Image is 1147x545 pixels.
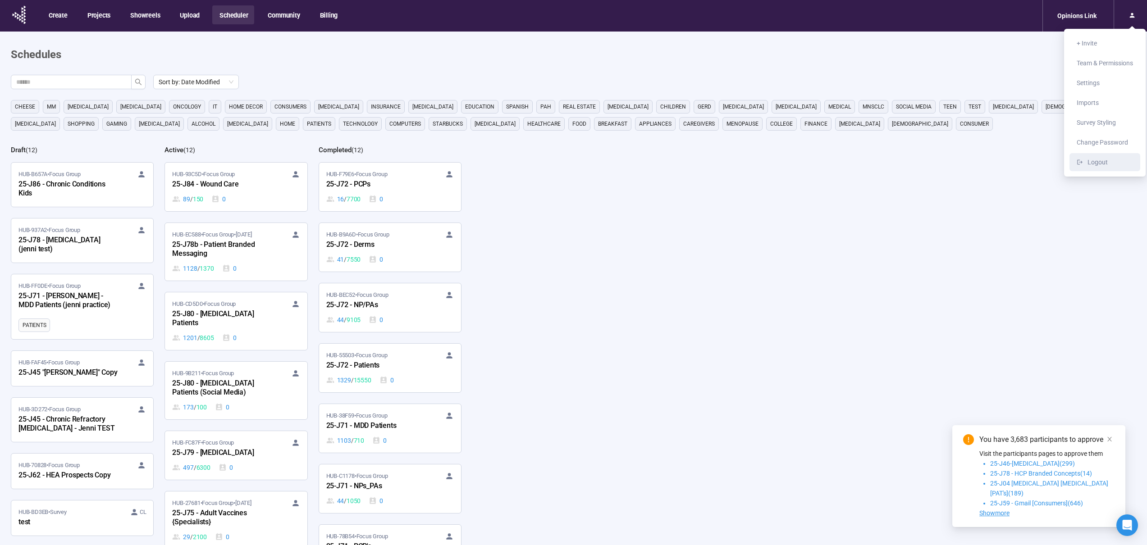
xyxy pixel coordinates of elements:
[172,179,271,191] div: 25-J84 - Wound Care
[1077,79,1100,86] span: Settings
[200,333,214,343] span: 8605
[1116,514,1138,536] div: Open Intercom Messenger
[960,119,989,128] span: consumer
[1077,99,1099,106] span: Imports
[943,102,957,111] span: Teen
[326,170,388,179] span: HUB-F79E6 • Focus Group
[804,119,827,128] span: finance
[165,431,307,480] a: HUB-FC87F•Focus Group25-J79 - [MEDICAL_DATA]497 / 63000
[18,367,118,379] div: 25-J45 "[PERSON_NAME]" Copy
[1106,436,1113,442] span: close
[123,5,166,24] button: Showreels
[326,420,425,432] div: 25-J71 - MDD Patients
[11,454,153,489] a: HUB-70828•Focus Group25-J62 - HEA Prospects Copy
[172,447,271,459] div: 25-J79 - [MEDICAL_DATA]
[326,254,361,264] div: 41
[608,102,649,111] span: [MEDICAL_DATA]
[18,358,80,367] span: HUB-FAF45 • Focus Group
[172,369,234,378] span: HUB-9B211 • Focus Group
[326,230,389,239] span: HUB-B9A6D • Focus Group
[369,254,383,264] div: 0
[131,75,146,89] button: search
[326,496,361,506] div: 44
[351,436,354,445] span: /
[326,291,388,300] span: HUB-BEC52 • Focus Group
[222,333,237,343] div: 0
[172,263,214,273] div: 1128
[326,194,361,204] div: 16
[993,102,1034,111] span: [MEDICAL_DATA]
[347,496,361,506] span: 1050
[319,223,461,272] a: HUB-B9A6D•Focus Group25-J72 - Derms41 / 75500
[172,532,207,542] div: 29
[319,146,352,154] h2: Completed
[319,344,461,392] a: HUB-55503•Focus Group25-J72 - Patients1329 / 155500
[196,463,210,472] span: 6300
[326,239,425,251] div: 25-J72 - Derms
[172,402,207,412] div: 173
[222,263,237,273] div: 0
[18,170,81,179] span: HUB-B657A • Focus Group
[326,532,388,541] span: HUB-78B54 • Focus Group
[698,102,711,111] span: GERD
[863,102,884,111] span: mnsclc
[1077,59,1133,67] span: Team & Permissions
[326,300,425,311] div: 25-J72 - NP/PAs
[319,163,461,211] a: HUB-F79E6•Focus Group25-J72 - PCPs16 / 77000
[172,438,234,447] span: HUB-FC87F • Focus Group
[319,283,461,332] a: HUB-BEC52•Focus Group25-J72 - NP/PAs44 / 91050
[727,119,759,128] span: menopause
[369,315,383,325] div: 0
[963,434,974,445] span: exclamation-circle
[190,194,193,204] span: /
[344,496,347,506] span: /
[165,292,307,350] a: HUB-CD5D0•Focus Group25-J80 - [MEDICAL_DATA] Patients1201 / 86050
[379,375,394,385] div: 0
[235,500,251,506] time: [DATE]
[969,102,981,111] span: Test
[194,402,196,412] span: /
[120,102,161,111] span: [MEDICAL_DATA]
[326,411,388,420] span: HUB-38F59 • Focus Group
[326,436,364,445] div: 1103
[11,500,153,536] a: HUB-BD3EB•Survey CLtest
[352,146,363,154] span: ( 12 )
[1052,7,1102,24] div: Opinions Link
[68,119,95,128] span: shopping
[165,362,307,419] a: HUB-9B211•Focus Group25-J80 - [MEDICAL_DATA] Patients (Social Media)173 / 1000
[990,460,1075,467] span: 25-J46-[MEDICAL_DATA](299)
[371,102,401,111] span: Insurance
[140,508,146,517] span: CL
[173,5,206,24] button: Upload
[319,464,461,513] a: HUB-C1178•Focus Group25-J71 - NPs_PAs44 / 10500
[572,119,586,128] span: Food
[326,472,388,481] span: HUB-C1178 • Focus Group
[892,119,948,128] span: [DEMOGRAPHIC_DATA]
[639,119,672,128] span: appliances
[139,119,180,128] span: [MEDICAL_DATA]
[433,119,463,128] span: starbucks
[18,179,118,200] div: 25-J86 - Chronic Conditions Kids
[11,146,26,154] h2: Draft
[18,508,67,517] span: HUB-BD3EB • Survey
[1077,40,1097,47] span: + Invite
[172,508,271,528] div: 25-J75 - Adult Vaccines {Specialists}
[80,5,117,24] button: Projects
[318,102,359,111] span: [MEDICAL_DATA]
[192,119,215,128] span: alcohol
[106,119,127,128] span: gaming
[979,449,1115,459] p: Visit the participants pages to approve them
[11,218,153,263] a: HUB-937A2•Focus Group25-J78 - [MEDICAL_DATA] (jenni test)
[313,5,344,24] button: Billing
[540,102,551,111] span: PAH
[347,315,361,325] span: 9105
[236,231,252,238] time: [DATE]
[47,102,56,111] span: MM
[212,5,254,24] button: Scheduler
[11,274,153,339] a: HUB-FF0DE•Focus Group25-J71 - [PERSON_NAME] - MDD Patients (jenni practice)Patients
[200,263,214,273] span: 1370
[354,375,371,385] span: 15550
[190,532,193,542] span: /
[11,398,153,442] a: HUB-3D272•Focus Group25-J45 - Chronic Refractory [MEDICAL_DATA] - Jenni TEST
[344,315,347,325] span: /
